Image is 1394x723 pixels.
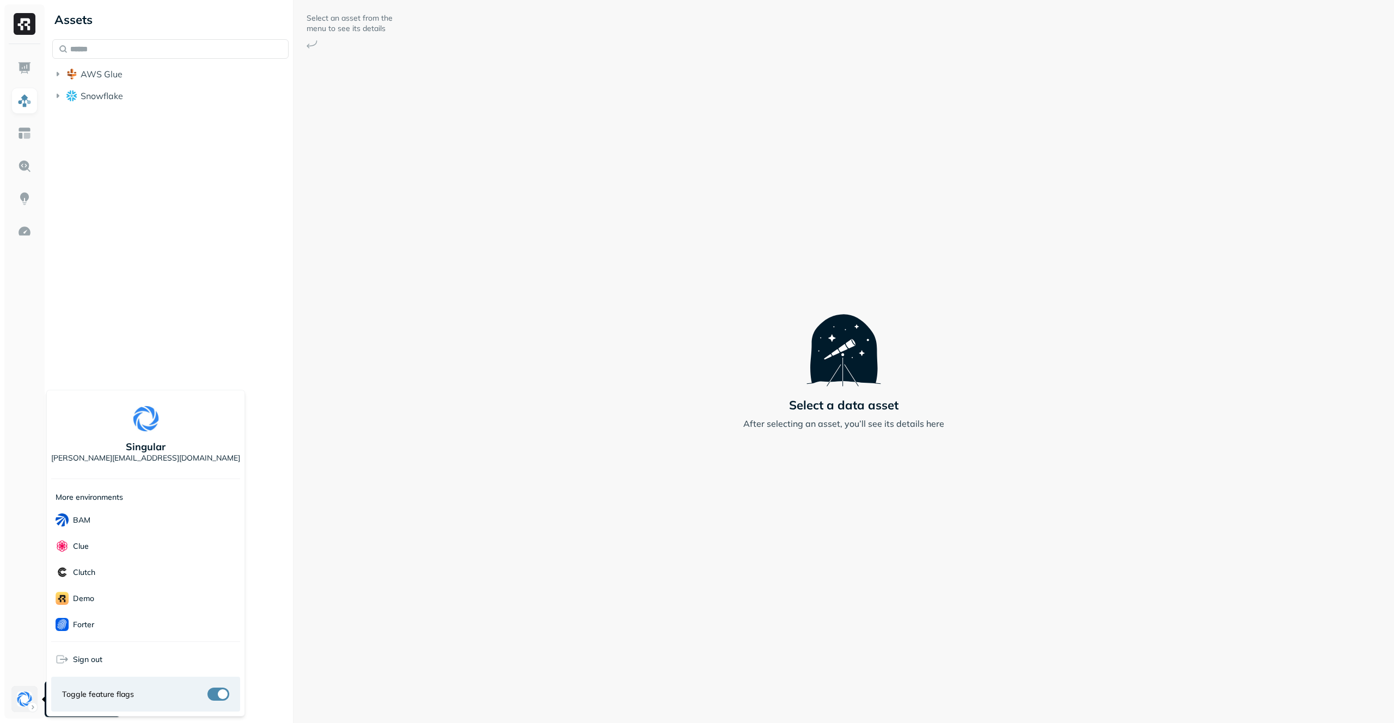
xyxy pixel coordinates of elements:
[73,620,94,630] p: Forter
[73,567,95,578] p: Clutch
[73,541,89,552] p: Clue
[56,492,123,503] p: More environments
[56,513,69,526] img: BAM
[126,440,166,453] p: Singular
[133,406,159,432] img: Singular
[73,515,90,525] p: BAM
[62,689,134,700] span: Toggle feature flags
[73,593,94,604] p: demo
[51,453,240,463] p: [PERSON_NAME][EMAIL_ADDRESS][DOMAIN_NAME]
[73,654,102,665] span: Sign out
[56,618,69,631] img: Forter
[56,566,69,579] img: Clutch
[56,540,69,553] img: Clue
[56,592,69,605] img: demo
